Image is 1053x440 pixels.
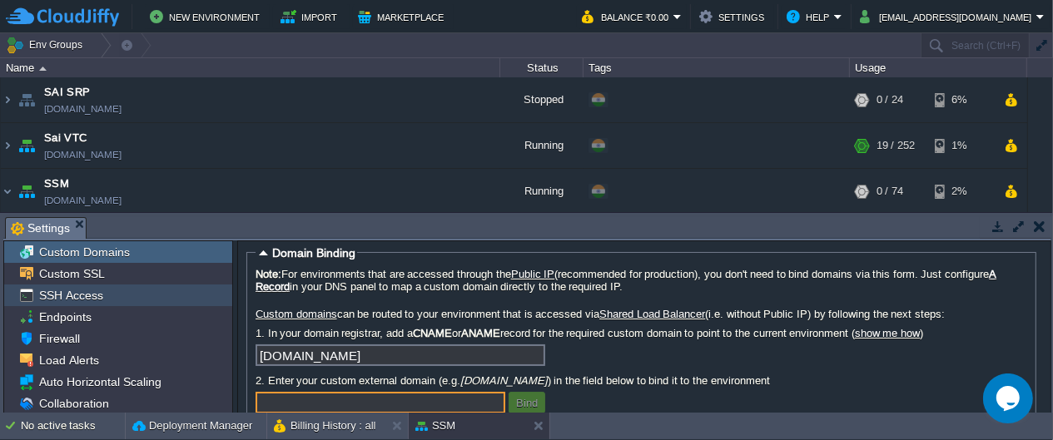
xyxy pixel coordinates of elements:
[460,374,548,387] i: [DOMAIN_NAME]
[36,353,102,368] a: Load Alerts
[855,327,920,339] a: show me how
[877,169,903,214] div: 0 / 74
[44,130,87,146] a: Sai VTC
[461,327,500,339] b: ANAME
[500,169,584,214] div: Running
[256,327,1027,339] label: 1. In your domain registrar, add a or record for the required custom domain to point to the curre...
[39,67,47,71] img: AMDAwAAAACH5BAEAAAAALAAAAAABAAEAAAICRAEAOw==
[6,33,88,57] button: Env Groups
[44,192,122,209] a: [DOMAIN_NAME]
[851,58,1026,77] div: Usage
[44,146,122,163] a: [DOMAIN_NAME]
[150,7,265,27] button: New Environment
[500,123,584,168] div: Running
[36,396,112,411] a: Collaboration
[44,101,122,117] a: [DOMAIN_NAME]
[358,7,449,27] button: Marketplace
[11,218,70,239] span: Settings
[1,77,14,122] img: AMDAwAAAACH5BAEAAAAALAAAAAABAAEAAAICRAEAOw==
[15,77,38,122] img: AMDAwAAAACH5BAEAAAAALAAAAAABAAEAAAICRAEAOw==
[21,413,125,439] div: No active tasks
[877,77,903,122] div: 0 / 24
[36,288,106,303] a: SSH Access
[500,77,584,122] div: Stopped
[256,308,1027,320] label: can be routed to your environment that is accessed via (i.e. without Public IP) by following the ...
[36,266,107,281] a: Custom SSL
[584,58,849,77] div: Tags
[413,327,452,339] b: CNAME
[36,309,94,324] a: Endpoints
[272,246,355,260] span: Domain Binding
[44,84,91,101] a: SAI SRP
[699,7,769,27] button: Settings
[1,123,14,168] img: AMDAwAAAACH5BAEAAAAALAAAAAABAAEAAAICRAEAOw==
[281,7,343,27] button: Import
[415,418,455,434] button: SSM
[132,418,252,434] button: Deployment Manager
[44,176,69,192] a: SSM
[501,58,583,77] div: Status
[877,123,915,168] div: 19 / 252
[256,268,996,293] a: A Record
[582,7,673,27] button: Balance ₹0.00
[983,373,1036,423] iframe: chat widget
[36,331,82,346] a: Firewall
[511,268,555,280] a: Public IP
[15,169,38,214] img: AMDAwAAAACH5BAEAAAAALAAAAAABAAEAAAICRAEAOw==
[6,7,119,27] img: CloudJiffy
[15,123,38,168] img: AMDAwAAAACH5BAEAAAAALAAAAAABAAEAAAICRAEAOw==
[511,395,543,410] button: Bind
[860,7,1036,27] button: [EMAIL_ADDRESS][DOMAIN_NAME]
[36,374,164,389] a: Auto Horizontal Scaling
[256,268,1027,293] label: For environments that are accessed through the (recommended for production), you don't need to bi...
[935,169,989,214] div: 2%
[1,169,14,214] img: AMDAwAAAACH5BAEAAAAALAAAAAABAAEAAAICRAEAOw==
[935,77,989,122] div: 6%
[256,374,1027,387] label: 2. Enter your custom external domain (e.g. ) in the field below to bind it to the environment
[2,58,499,77] div: Name
[36,245,132,260] a: Custom Domains
[599,308,705,320] a: Shared Load Balancer
[256,308,337,320] a: Custom domains
[256,268,281,280] b: Note:
[935,123,989,168] div: 1%
[274,418,376,434] button: Billing History : all
[787,7,834,27] button: Help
